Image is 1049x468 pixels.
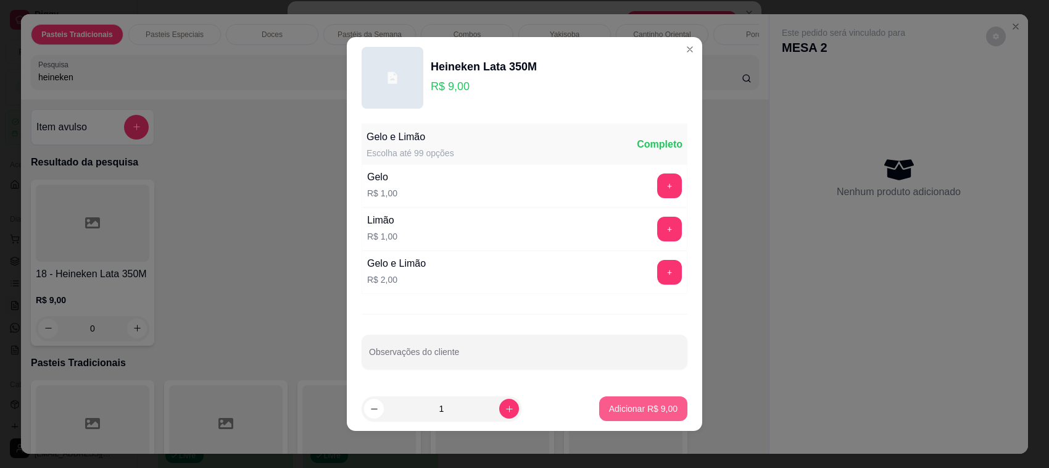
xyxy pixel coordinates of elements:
div: Gelo [367,170,397,185]
p: R$ 1,00 [367,230,397,243]
button: add [657,260,682,285]
p: R$ 9,00 [431,78,537,95]
p: R$ 2,00 [367,274,426,286]
div: Completo [637,137,682,152]
div: Gelo e Limão [367,130,454,144]
div: Escolha até 99 opções [367,147,454,159]
div: Limão [367,213,397,228]
button: add [657,217,682,241]
button: Close [680,40,700,59]
button: Adicionar R$ 9,00 [599,396,687,421]
input: Observações do cliente [369,351,680,363]
p: R$ 1,00 [367,187,397,199]
button: increase-product-quantity [499,399,519,419]
button: decrease-product-quantity [364,399,384,419]
div: Gelo e Limão [367,256,426,271]
div: Heineken Lata 350M [431,58,537,75]
button: add [657,173,682,198]
p: Adicionar R$ 9,00 [609,403,678,415]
